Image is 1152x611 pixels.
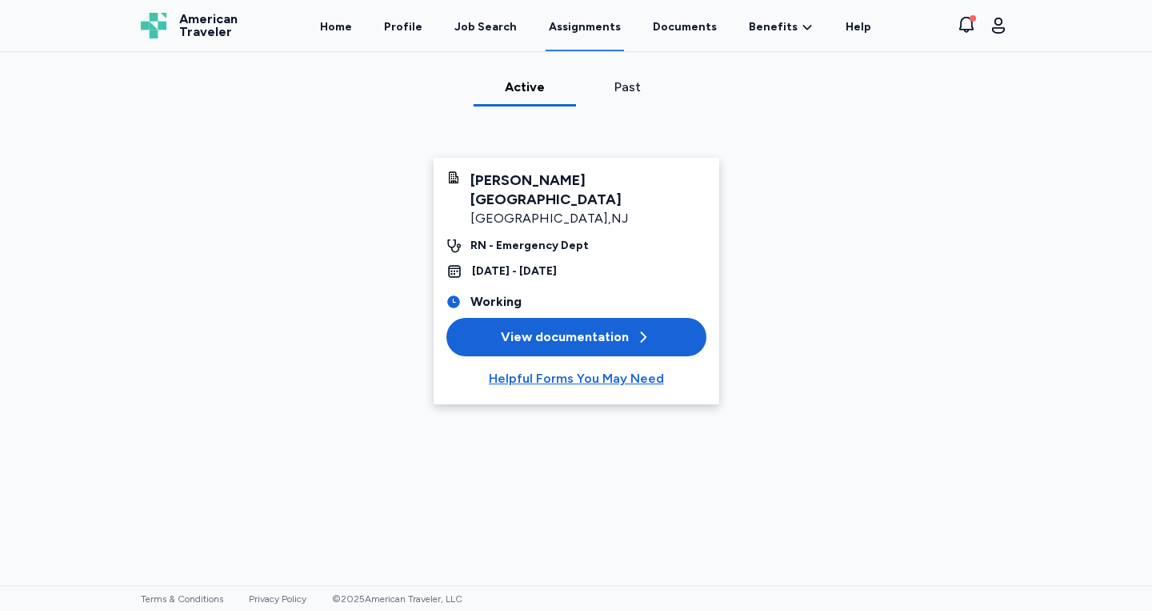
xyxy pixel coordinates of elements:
[470,238,589,254] div: RN - Emergency Dept
[470,171,706,209] div: [PERSON_NAME][GEOGRAPHIC_DATA]
[472,263,557,279] div: [DATE] - [DATE]
[249,593,306,605] a: Privacy Policy
[582,78,672,97] div: Past
[749,19,814,35] a: Benefits
[749,19,798,35] span: Benefits
[501,328,651,347] div: View documentation
[446,369,706,388] button: Helpful Forms You May Need
[470,292,522,312] div: Working
[480,78,570,97] div: Active
[489,369,664,388] div: Helpful Forms You May Need
[470,209,706,228] div: [GEOGRAPHIC_DATA] , NJ
[141,13,166,38] img: Logo
[454,19,517,35] div: Job Search
[179,13,238,38] span: American Traveler
[546,2,624,51] a: Assignments
[332,593,462,605] span: © 2025 American Traveler, LLC
[141,593,223,605] a: Terms & Conditions
[446,318,706,356] button: View documentation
